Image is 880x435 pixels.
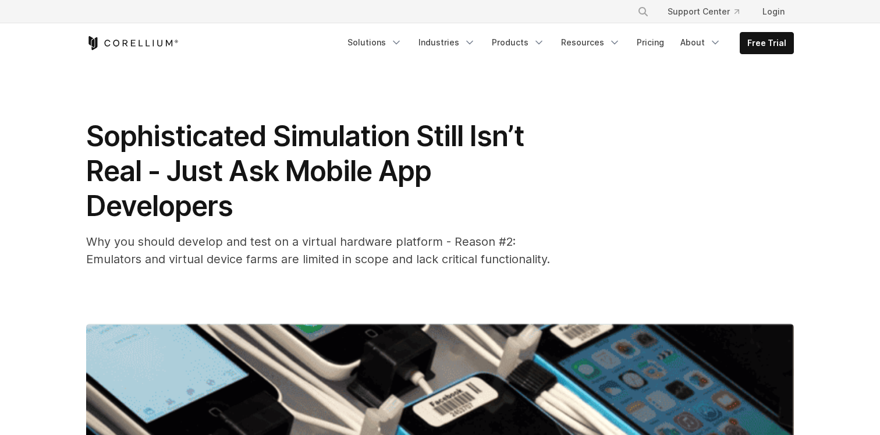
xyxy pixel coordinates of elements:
[340,32,409,53] a: Solutions
[658,1,748,22] a: Support Center
[673,32,728,53] a: About
[86,119,524,223] span: Sophisticated Simulation Still Isn’t Real - Just Ask Mobile App Developers
[411,32,482,53] a: Industries
[740,33,793,54] a: Free Trial
[485,32,552,53] a: Products
[630,32,671,53] a: Pricing
[753,1,794,22] a: Login
[340,32,794,54] div: Navigation Menu
[86,235,550,266] span: Why you should develop and test on a virtual hardware platform - Reason #2: Emulators and virtual...
[554,32,627,53] a: Resources
[86,36,179,50] a: Corellium Home
[623,1,794,22] div: Navigation Menu
[633,1,654,22] button: Search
